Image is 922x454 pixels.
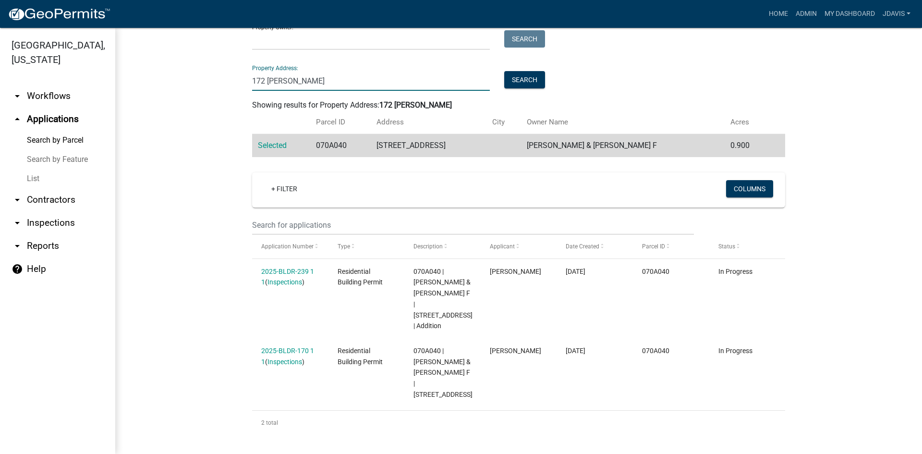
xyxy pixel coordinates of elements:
datatable-header-cell: Parcel ID [633,235,709,258]
datatable-header-cell: Type [328,235,405,258]
th: Owner Name [521,111,725,134]
span: 070A040 [642,347,669,355]
th: Parcel ID [310,111,371,134]
a: Inspections [267,278,302,286]
a: Admin [792,5,821,23]
a: Selected [258,141,287,150]
th: City [486,111,521,134]
td: 070A040 [310,134,371,158]
td: [STREET_ADDRESS] [371,134,486,158]
i: arrow_drop_down [12,217,23,229]
strong: 172 [PERSON_NAME] [379,100,452,110]
i: arrow_drop_up [12,113,23,125]
datatable-header-cell: Status [709,235,785,258]
a: jdavis [879,5,914,23]
span: Residential Building Permit [338,268,383,286]
td: 0.900 [725,134,769,158]
span: 070A040 | THOMPSON DEBORAH J & STANDISH F | 172 HICKORY POINT DR [413,347,473,398]
div: Showing results for Property Address: [252,99,785,111]
input: Search for applications [252,215,694,235]
span: Date Created [566,243,599,250]
i: arrow_drop_down [12,90,23,102]
datatable-header-cell: Application Number [252,235,328,258]
span: In Progress [718,268,752,275]
button: Columns [726,180,773,197]
td: [PERSON_NAME] & [PERSON_NAME] F [521,134,725,158]
div: 2 total [252,411,785,435]
i: arrow_drop_down [12,240,23,252]
div: ( ) [261,345,319,368]
i: arrow_drop_down [12,194,23,206]
datatable-header-cell: Applicant [481,235,557,258]
span: 070A040 [642,268,669,275]
span: Applicant [490,243,515,250]
span: Deborah J. Thompson [490,268,541,275]
span: Parcel ID [642,243,665,250]
span: Residential Building Permit [338,347,383,366]
button: Search [504,30,545,48]
span: Application Number [261,243,314,250]
span: Deborah J. Thompson [490,347,541,355]
a: 2025-BLDR-170 1 1 [261,347,314,366]
th: Address [371,111,486,134]
a: + Filter [264,180,305,197]
a: Inspections [267,358,302,366]
datatable-header-cell: Description [404,235,481,258]
a: My Dashboard [821,5,879,23]
datatable-header-cell: Date Created [557,235,633,258]
span: In Progress [718,347,752,355]
i: help [12,263,23,275]
a: 2025-BLDR-239 1 1 [261,268,314,286]
div: ( ) [261,266,319,288]
span: 08/05/2025 [566,268,585,275]
span: Description [413,243,443,250]
span: Status [718,243,735,250]
button: Search [504,71,545,88]
a: Home [765,5,792,23]
span: 06/03/2025 [566,347,585,355]
th: Acres [725,111,769,134]
span: 070A040 | THOMPSON DEBORAH J & STANDISH F | 172 HICKORY POINT DR | Addition [413,268,473,330]
span: Type [338,243,350,250]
